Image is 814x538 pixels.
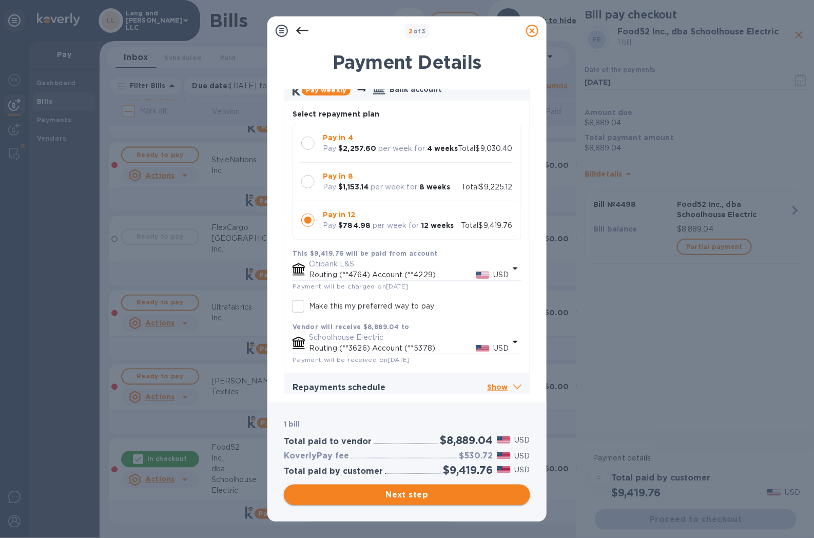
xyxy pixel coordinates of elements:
p: Routing (**4764) Account (**4229) [309,270,476,280]
img: USD [476,345,490,352]
h3: Total paid by customer [284,467,383,476]
p: per week for [379,143,425,154]
b: Vendor will receive $8,889.04 to [293,323,410,331]
b: Pay weekly [306,86,346,94]
b: This $9,419.76 will be paid from account [293,249,438,257]
p: Pay [323,182,336,193]
p: Total $9,030.40 [458,143,513,154]
h3: KoverlyPay fee [284,451,349,461]
p: USD [494,270,509,280]
p: USD [515,451,530,462]
b: $1,153.14 [338,183,369,191]
p: Make this my preferred way to pay [309,301,434,312]
h2: $8,889.04 [440,434,493,447]
p: Bank account [390,84,442,94]
h2: $9,419.76 [443,464,493,476]
b: 1 bill [284,420,300,428]
img: USD [497,436,511,444]
span: Payment will be charged on [DATE] [293,282,409,290]
p: Total $9,225.12 [461,182,513,193]
p: Routing (**3626) Account (**5378) [309,343,476,354]
p: USD [494,343,509,354]
img: USD [497,452,511,459]
b: of 3 [409,27,426,35]
p: USD [515,465,530,475]
p: Schoolhouse Electric [309,332,509,343]
img: USD [476,272,490,279]
b: Pay in 4 [323,133,353,142]
h3: $530.72 [459,451,493,461]
b: Pay in 8 [323,172,353,180]
b: 4 weeks [427,144,458,152]
p: USD [515,435,530,446]
h3: Total paid to vendor [284,437,372,447]
h1: Payment Details [284,51,530,73]
span: Payment will be received on [DATE] [293,356,410,363]
p: per week for [373,220,419,231]
b: $784.98 [338,221,371,229]
p: Pay [323,220,336,231]
p: Pay [323,143,336,154]
b: Pay in 12 [323,210,355,219]
b: Select repayment plan [293,110,380,118]
b: 8 weeks [419,183,450,191]
p: Show [487,381,521,394]
b: $2,257.60 [338,144,376,152]
p: Citibank L&S [309,259,509,270]
img: USD [497,466,511,473]
span: 2 [409,27,413,35]
h3: Repayments schedule [293,383,487,393]
b: 12 weeks [421,221,454,229]
button: Next step [284,485,530,505]
p: per week for [371,182,418,193]
span: Next step [292,489,522,501]
p: Total $9,419.76 [461,220,513,231]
